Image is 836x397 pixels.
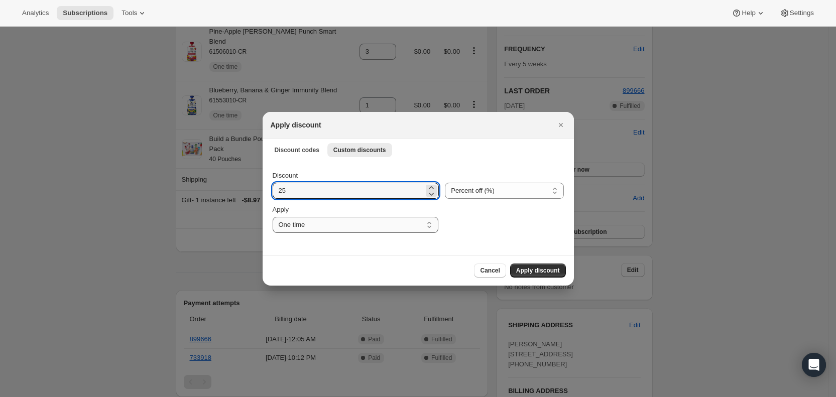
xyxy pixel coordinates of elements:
div: Open Intercom Messenger [802,353,826,377]
button: Custom discounts [327,143,392,157]
div: Custom discounts [263,161,574,255]
span: Custom discounts [333,146,386,154]
button: Settings [774,6,820,20]
span: Discount codes [275,146,319,154]
span: Apply discount [516,267,560,275]
button: Help [726,6,771,20]
span: Analytics [22,9,49,17]
span: Subscriptions [63,9,107,17]
button: Analytics [16,6,55,20]
button: Close [554,118,568,132]
span: Tools [122,9,137,17]
span: Settings [790,9,814,17]
span: Cancel [480,267,500,275]
button: Apply discount [510,263,566,278]
button: Tools [115,6,153,20]
span: Help [742,9,755,17]
button: Subscriptions [57,6,113,20]
h2: Apply discount [271,120,321,130]
span: Discount [273,172,298,179]
button: Discount codes [269,143,325,157]
button: Cancel [474,263,506,278]
span: Apply [273,206,289,213]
